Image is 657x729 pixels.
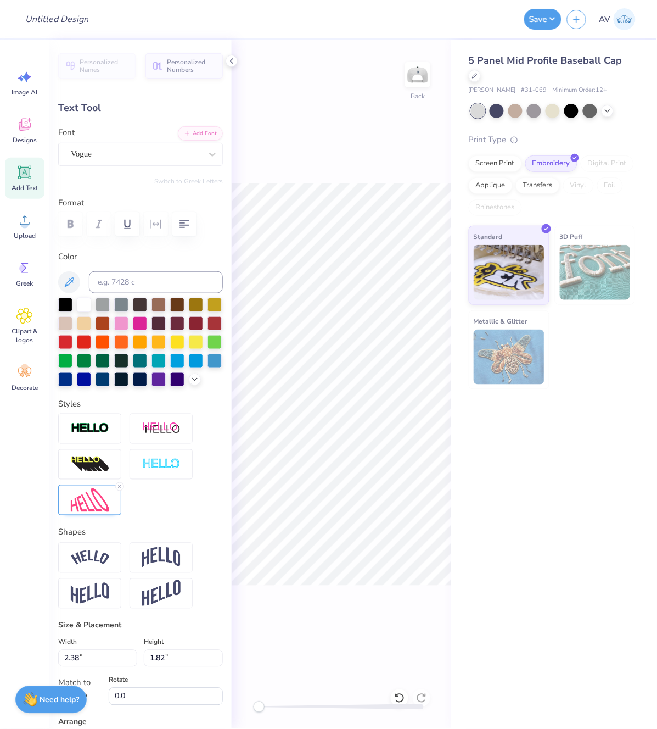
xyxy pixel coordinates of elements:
span: Personalized Numbers [167,58,216,74]
span: Personalized Names [80,58,129,74]
div: Embroidery [525,155,577,172]
span: Minimum Order: 12 + [553,86,608,95]
span: 5 Panel Mid Profile Baseball Cap [469,54,622,67]
img: Stroke [71,422,109,435]
strong: Need help? [40,695,80,705]
img: Flag [71,583,109,604]
label: Format [58,197,223,209]
img: Aargy Velasco [614,8,636,30]
input: Untitled Design [16,8,97,30]
div: Screen Print [469,155,522,172]
span: Decorate [12,383,38,392]
div: Digital Print [581,155,634,172]
label: Rotate [109,674,128,687]
div: Accessibility label [254,702,265,713]
div: Match to Mockup [58,677,102,702]
img: Back [407,64,429,86]
div: Foil [597,177,623,194]
span: Add Text [12,183,38,192]
div: Size & Placement [58,620,223,631]
img: Metallic & Glitter [474,330,544,385]
button: Add Font [178,126,223,141]
div: Rhinestones [469,199,522,216]
span: Metallic & Glitter [474,315,528,327]
label: Styles [58,398,81,410]
input: e.g. 7428 c [89,271,223,293]
a: AV [594,8,641,30]
div: Applique [469,177,513,194]
div: Back [411,91,425,101]
span: # 31-069 [521,86,547,95]
span: 3D Puff [560,231,583,242]
img: 3D Puff [560,245,631,300]
img: 3D Illusion [71,456,109,474]
span: Upload [14,231,36,240]
span: Clipart & logos [7,327,43,344]
label: Shapes [58,526,86,539]
div: Vinyl [563,177,594,194]
label: Width [58,636,77,649]
button: Switch to Greek Letters [154,177,223,186]
div: Arrange [58,716,223,728]
img: Shadow [142,422,181,436]
span: Greek [16,279,33,288]
label: Height [144,636,164,649]
button: Personalized Names [58,53,136,79]
img: Rise [142,580,181,607]
img: Negative Space [142,458,181,471]
label: Font [58,126,75,139]
label: Color [58,251,223,263]
img: Arch [142,547,181,568]
div: Text Tool [58,101,223,115]
span: Designs [13,136,37,144]
img: Standard [474,245,544,300]
span: [PERSON_NAME] [469,86,516,95]
img: Arc [71,550,109,565]
span: AV [599,13,611,26]
span: Image AI [12,88,38,97]
button: Personalized Numbers [145,53,223,79]
button: Save [524,9,561,30]
div: Print Type [469,133,635,146]
img: Free Distort [71,488,109,512]
div: Transfers [516,177,560,194]
span: Standard [474,231,503,242]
